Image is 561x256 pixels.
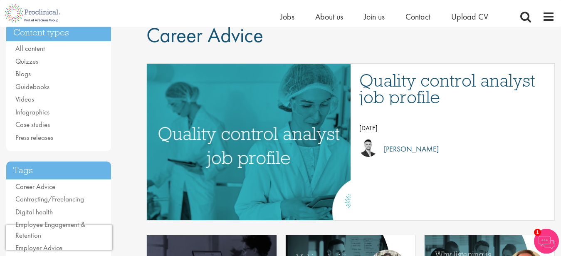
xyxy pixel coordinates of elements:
a: All content [15,44,45,53]
p: [DATE] [359,122,546,134]
a: Guidebooks [15,82,49,91]
span: 1 [534,229,541,236]
img: Chatbot [534,229,559,254]
iframe: reCAPTCHA [6,225,112,250]
a: Digital health [15,207,53,216]
a: Case studies [15,120,50,129]
a: Upload CV [451,11,488,22]
a: Quizzes [15,57,38,66]
a: Join us [364,11,385,22]
img: quality control analyst job profile [98,64,399,220]
a: Videos [15,94,34,104]
a: Contracting/Freelancing [15,194,84,204]
a: Jobs [280,11,294,22]
p: [PERSON_NAME] [378,143,439,155]
a: Employee Engagement & Retention [15,220,85,240]
a: Career Advice [15,182,55,191]
a: Joshua Godden [PERSON_NAME] [359,139,546,159]
a: About us [315,11,343,22]
h3: Tags [6,162,111,179]
a: Press releases [15,133,53,142]
img: Joshua Godden [359,139,378,157]
span: Career Advice [146,22,263,48]
a: Infographics [15,107,49,117]
a: Contact [405,11,430,22]
a: Quality control analyst job profile [359,72,546,105]
a: Link to a post [147,64,351,220]
a: Blogs [15,69,31,78]
h3: Content types [6,24,111,42]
